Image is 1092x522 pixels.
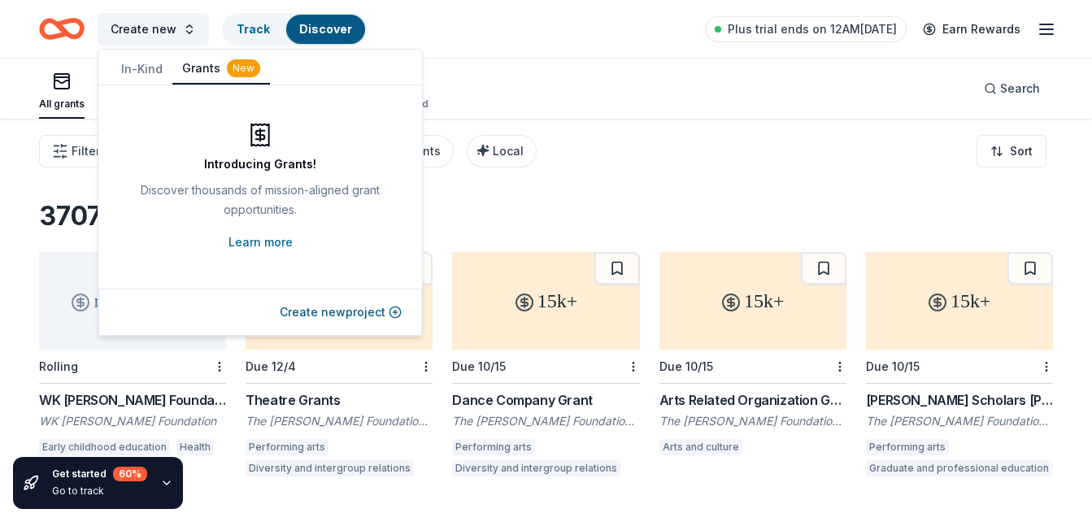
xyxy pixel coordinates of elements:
div: 15k+ [659,252,846,350]
button: Create newproject [280,302,402,322]
div: Dance Company Grant [452,390,639,410]
div: Early childhood education [39,439,170,455]
a: not specifiedRollingWK [PERSON_NAME] Foundation GrantWK [PERSON_NAME] FoundationEarly childhood e... [39,252,226,494]
div: The [PERSON_NAME] Foundation, Inc. [452,413,639,429]
button: Filter [39,135,113,167]
button: Grants [172,54,270,85]
div: Diversity and intergroup relations [246,460,414,476]
a: 15k+Due 10/15Dance Company GrantThe [PERSON_NAME] Foundation, Inc.Performing artsDiversity and in... [452,252,639,481]
button: Search [971,72,1053,105]
a: Discover [299,22,352,36]
a: Plus trial ends on 12AM[DATE] [705,16,907,42]
div: Arts Related Organization Grant [659,390,846,410]
span: Create new [111,20,176,39]
div: The [PERSON_NAME] Foundation, Inc. [659,413,846,429]
a: Earn Rewards [913,15,1030,44]
div: Arts and culture [659,439,742,455]
div: Get started [52,467,147,481]
div: New [227,59,260,77]
div: WK [PERSON_NAME] Foundation [39,413,226,429]
button: Sort [977,135,1046,167]
div: Graduate and professional education [866,460,1052,476]
a: Track [237,22,270,36]
div: 60 % [113,467,147,481]
div: Performing arts [452,439,535,455]
div: Discover thousands of mission-aligned grant opportunities. [131,181,389,226]
div: [PERSON_NAME] Scholars [PERSON_NAME] [866,390,1053,410]
div: Theatre Grants [246,390,433,410]
span: Plus trial ends on 12AM[DATE] [728,20,897,39]
a: 15k+Due 12/4Theatre GrantsThe [PERSON_NAME] Foundation, Inc.Performing artsDiversity and intergro... [246,252,433,481]
button: TrackDiscover [222,13,367,46]
div: The [PERSON_NAME] Foundation, Inc. [866,413,1053,429]
div: All grants [39,98,85,111]
a: 15k+Due 10/15Arts Related Organization GrantThe [PERSON_NAME] Foundation, Inc.Arts and culture [659,252,846,460]
div: WK [PERSON_NAME] Foundation Grant [39,390,226,410]
div: 15k+ [452,252,639,350]
div: Performing arts [246,439,328,455]
div: The [PERSON_NAME] Foundation, Inc. [246,413,433,429]
div: not specified [39,252,226,350]
div: Rolling [39,359,78,373]
div: Diversity and intergroup relations [452,460,620,476]
div: Performing arts [866,439,949,455]
a: Home [39,10,85,48]
div: Due 10/15 [452,359,506,373]
div: Due 10/15 [659,359,713,373]
a: Learn more [228,233,293,252]
div: Introducing Grants! [204,154,316,174]
div: Health [176,439,214,455]
div: 3707 [39,200,102,233]
span: Sort [1010,141,1033,161]
button: Create new [98,13,209,46]
a: 15k+Due 10/15[PERSON_NAME] Scholars [PERSON_NAME]The [PERSON_NAME] Foundation, Inc.Performing art... [866,252,1053,481]
div: Go to track [52,485,147,498]
button: All grants [39,65,85,119]
span: Filter [72,141,100,161]
button: In-Kind [111,54,172,84]
button: Local [467,135,537,167]
div: 15k+ [866,252,1053,350]
div: Due 10/15 [866,359,920,373]
div: Due 12/4 [246,359,296,373]
span: Local [493,144,524,158]
span: Search [1000,79,1040,98]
